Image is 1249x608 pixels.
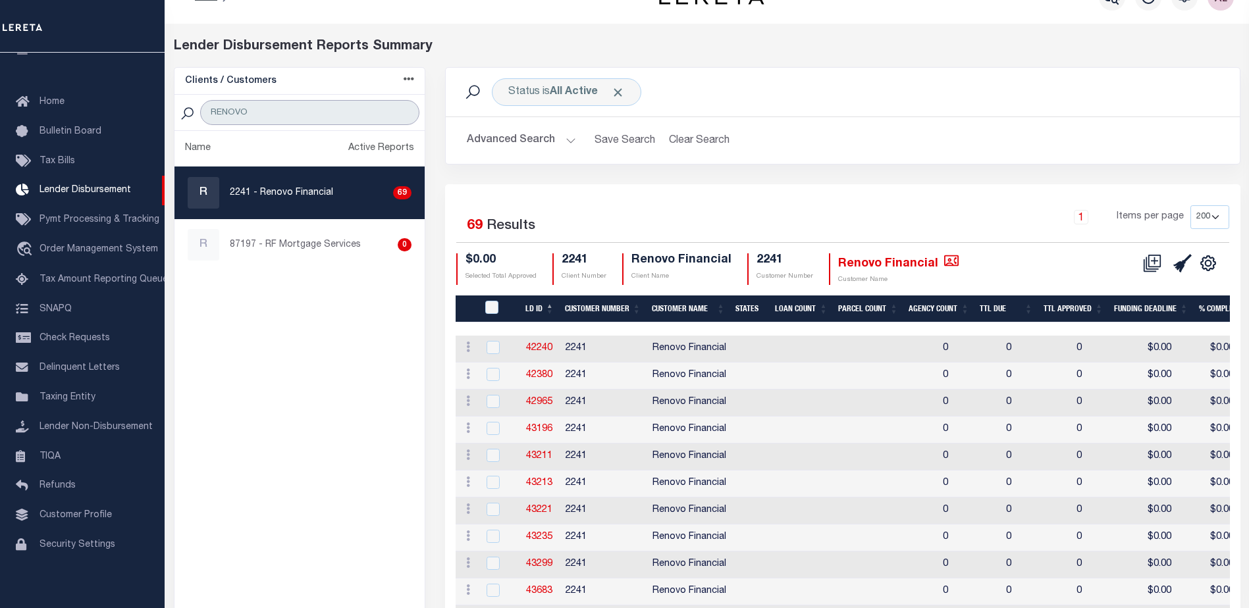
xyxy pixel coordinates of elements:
[560,578,647,605] td: 2241
[938,443,1001,470] td: 0
[647,578,731,605] td: Renovo Financial
[40,127,101,136] span: Bulletin Board
[1142,443,1205,470] td: $0.00
[1142,578,1205,605] td: $0.00
[465,253,537,268] h4: $0.00
[647,470,731,497] td: Renovo Financial
[40,511,112,520] span: Customer Profile
[40,393,95,402] span: Taxing Entity
[560,336,647,363] td: 2241
[1071,336,1142,363] td: 0
[40,157,75,166] span: Tax Bills
[526,397,552,407] a: 42965
[477,295,520,322] th: LDID
[526,505,552,515] a: 43221
[230,186,333,200] p: 2241 - Renovo Financial
[393,186,412,199] div: 69
[1142,551,1205,578] td: $0.00
[1001,551,1071,578] td: 0
[1142,470,1205,497] td: $0.00
[185,76,277,87] h5: Clients / Customers
[230,238,361,252] p: 87197 - RF Mortgage Services
[467,128,576,153] button: Advanced Search
[200,100,419,125] input: Search Customer
[188,177,219,209] div: R
[560,363,647,390] td: 2241
[1001,390,1071,417] td: 0
[560,551,647,578] td: 2241
[526,586,552,595] a: 43683
[1071,497,1142,524] td: 0
[492,78,641,106] div: Status is
[938,578,1001,605] td: 0
[903,295,974,322] th: Agency Count: activate to sort column ascending
[938,470,1001,497] td: 0
[40,422,153,432] span: Lender Non-Disbursement
[1142,390,1205,417] td: $0.00
[1038,295,1109,322] th: Ttl Approved: activate to sort column ascending
[647,417,731,443] td: Renovo Financial
[1071,443,1142,470] td: 0
[398,238,412,251] div: 0
[40,304,72,313] span: SNAPQ
[174,167,425,218] a: R2241 - Renovo Financial69
[938,497,1001,524] td: 0
[1001,363,1071,390] td: 0
[938,390,1001,417] td: 0
[1071,390,1142,417] td: 0
[487,216,535,237] label: Results
[526,559,552,569] a: 43299
[647,497,731,524] td: Renovo Financial
[40,215,159,224] span: Pymt Processing & Tracking
[526,478,552,488] a: 43213
[1074,210,1088,224] a: 1
[938,551,1001,578] td: 0
[188,229,219,261] div: R
[1142,363,1205,390] td: $0.00
[1001,443,1071,470] td: 0
[560,524,647,551] td: 2241
[663,128,735,153] button: Clear Search
[40,334,110,343] span: Check Requests
[1071,578,1142,605] td: 0
[647,390,731,417] td: Renovo Financial
[1142,336,1205,363] td: $0.00
[526,424,552,434] a: 43196
[1117,210,1184,224] span: Items per page
[560,497,647,524] td: 2241
[562,272,606,282] p: Client Number
[40,186,131,195] span: Lender Disbursement
[1001,417,1071,443] td: 0
[465,272,537,282] p: Selected Total Approved
[647,524,731,551] td: Renovo Financial
[1071,363,1142,390] td: 0
[1142,417,1205,443] td: $0.00
[40,97,65,107] span: Home
[40,245,158,254] span: Order Management System
[560,390,647,417] td: 2241
[631,272,731,282] p: Client Name
[647,363,731,390] td: Renovo Financial
[1001,524,1071,551] td: 0
[1071,551,1142,578] td: 0
[526,451,552,461] a: 43211
[833,295,903,322] th: Parcel Count: activate to sort column ascending
[526,370,552,380] a: 42380
[174,37,1240,57] div: Lender Disbursement Reports Summary
[560,417,647,443] td: 2241
[16,241,37,259] i: travel_explore
[1109,295,1194,322] th: Funding Deadline: activate to sort column ascending
[40,540,115,549] span: Security Settings
[1142,497,1205,524] td: $0.00
[348,141,414,156] div: Active Reports
[730,295,770,322] th: States
[560,470,647,497] td: 2241
[1001,578,1071,605] td: 0
[587,128,663,153] button: Save Search
[40,481,76,490] span: Refunds
[526,532,552,542] a: 43235
[938,417,1001,443] td: 0
[938,363,1001,390] td: 0
[838,253,959,271] h4: Renovo Financial
[631,253,731,268] h4: Renovo Financial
